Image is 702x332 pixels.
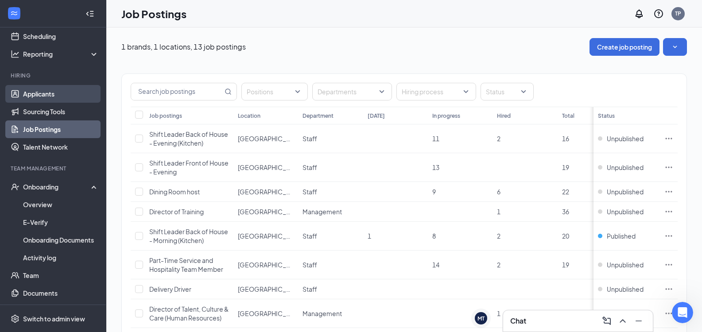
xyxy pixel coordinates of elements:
[42,264,49,271] button: Upload attachment
[497,208,500,216] span: 1
[664,232,673,240] svg: Ellipses
[607,134,644,143] span: Unpublished
[14,264,21,271] button: Emoji picker
[497,135,500,143] span: 2
[23,196,99,213] a: Overview
[72,193,105,200] strong: Submitted
[6,4,23,20] button: go back
[25,5,39,19] img: Profile image for Fin
[23,103,99,120] a: Sourcing Tools
[601,316,612,326] svg: ComposeMessage
[149,188,200,196] span: Dining Room host
[14,151,130,167] b: [EMAIL_ADDRESS][PERSON_NAME][DOMAIN_NAME]
[607,260,644,269] span: Unpublished
[432,261,439,269] span: 14
[607,309,644,318] span: Unpublished
[664,260,673,269] svg: Ellipses
[238,285,420,293] span: [GEOGRAPHIC_DATA]. [GEOGRAPHIC_DATA][PERSON_NAME]
[675,10,681,17] div: TP
[11,72,97,79] div: Hiring
[121,6,186,21] h1: Job Postings
[238,232,420,240] span: [GEOGRAPHIC_DATA]. [GEOGRAPHIC_DATA][PERSON_NAME]
[616,314,630,328] button: ChevronUp
[600,314,614,328] button: ComposeMessage
[303,208,342,216] span: Management
[510,316,526,326] h3: Chat
[32,76,170,121] div: hello! how do I edit an employees pay after they have been marked as hired and made it through th...
[28,264,35,271] button: Gif picker
[149,159,229,176] span: Shift Leader Front of House - Evening
[558,107,622,124] th: Total
[432,135,439,143] span: 11
[432,163,439,171] span: 13
[298,279,363,299] td: Staff
[85,9,94,18] svg: Collapse
[233,279,298,299] td: Union Centre Blvd. West Chester
[131,83,223,100] input: Search job postings
[67,36,121,43] span: Support Request
[7,128,145,173] div: We'll be back online [DATE]You'll get replies here and to[EMAIL_ADDRESS][PERSON_NAME][DOMAIN_NAME].
[238,188,420,196] span: [GEOGRAPHIC_DATA]. [GEOGRAPHIC_DATA][PERSON_NAME]
[303,135,317,143] span: Staff
[298,251,363,279] td: Staff
[664,187,673,196] svg: Ellipses
[23,27,99,45] a: Scheduling
[56,264,63,271] button: Start recording
[23,314,85,323] div: Switch to admin view
[298,299,363,328] td: Management
[432,232,436,240] span: 8
[562,188,569,196] span: 22
[590,38,659,56] button: Create job posting
[139,4,155,20] button: Home
[664,285,673,293] svg: Ellipses
[634,8,644,19] svg: Notifications
[11,314,19,323] svg: Settings
[303,309,342,317] span: Management
[149,256,223,273] span: Part-Time Service and Hospitality Team Member
[7,181,170,215] div: Fin says…
[664,207,673,216] svg: Ellipses
[233,124,298,153] td: Union Centre Blvd. West Chester
[607,232,636,240] span: Published
[477,315,485,322] div: MT
[149,112,182,120] div: Job postings
[152,261,166,275] button: Send a message…
[23,138,99,156] a: Talent Network
[633,316,644,326] svg: Minimize
[149,285,191,293] span: Delivery Driver
[303,285,317,293] span: Staff
[298,182,363,202] td: Staff
[48,30,129,49] a: Support Request
[10,9,19,18] svg: WorkstreamLogo
[149,305,229,322] span: Director of Talent, Culture & Care (Human Resources)
[298,222,363,251] td: Staff
[497,188,500,196] span: 6
[225,88,232,95] svg: MagnifyingGlass
[303,232,317,240] span: Staff
[664,134,673,143] svg: Ellipses
[432,188,436,196] span: 9
[23,249,99,266] a: Activity log
[23,302,99,320] a: SurveysCrown
[11,165,97,172] div: Team Management
[663,38,687,56] button: SmallChevronDown
[562,208,569,216] span: 36
[303,163,317,171] span: Staff
[363,107,428,124] th: [DATE]
[607,187,644,196] span: Unpublished
[303,188,317,196] span: Staff
[149,208,204,216] span: Director of Training
[298,124,363,153] td: Staff
[617,316,628,326] svg: ChevronUp
[664,309,673,318] svg: Ellipses
[238,135,420,143] span: [GEOGRAPHIC_DATA]. [GEOGRAPHIC_DATA][PERSON_NAME]
[23,284,99,302] a: Documents
[664,163,673,172] svg: Ellipses
[303,112,334,120] div: Department
[8,246,170,261] textarea: Message…
[14,133,138,168] div: We'll be back online [DATE] You'll get replies here and to .
[562,135,569,143] span: 16
[238,112,260,120] div: Location
[233,299,298,328] td: Union Centre Blvd. West Chester
[238,163,420,171] span: [GEOGRAPHIC_DATA]. [GEOGRAPHIC_DATA][PERSON_NAME]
